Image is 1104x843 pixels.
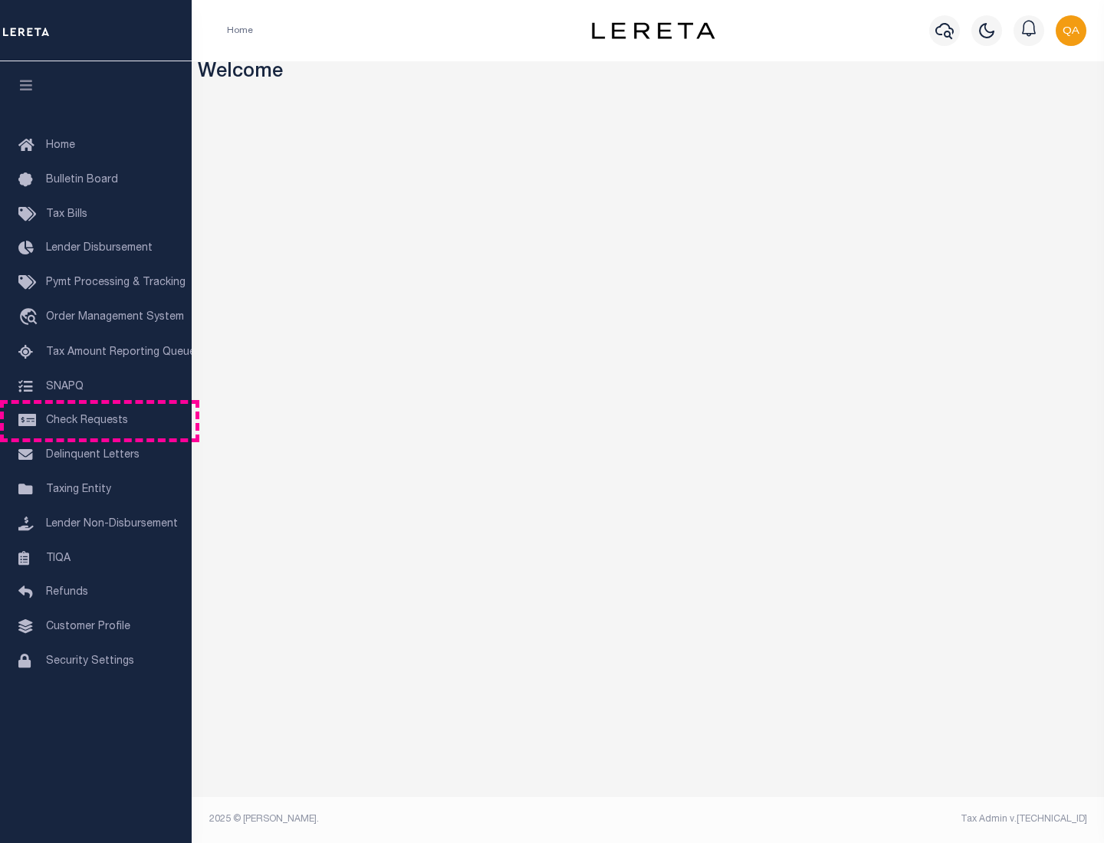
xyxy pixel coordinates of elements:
[46,553,71,563] span: TIQA
[227,24,253,38] li: Home
[46,622,130,632] span: Customer Profile
[46,209,87,220] span: Tax Bills
[46,415,128,426] span: Check Requests
[46,656,134,667] span: Security Settings
[46,484,111,495] span: Taxing Entity
[659,812,1087,826] div: Tax Admin v.[TECHNICAL_ID]
[46,140,75,151] span: Home
[1056,15,1086,46] img: svg+xml;base64,PHN2ZyB4bWxucz0iaHR0cDovL3d3dy53My5vcmcvMjAwMC9zdmciIHBvaW50ZXItZXZlbnRzPSJub25lIi...
[18,308,43,328] i: travel_explore
[198,61,1099,85] h3: Welcome
[46,519,178,530] span: Lender Non-Disbursement
[46,381,84,392] span: SNAPQ
[46,347,195,358] span: Tax Amount Reporting Queue
[46,175,118,185] span: Bulletin Board
[46,243,153,254] span: Lender Disbursement
[46,312,184,323] span: Order Management System
[46,277,186,288] span: Pymt Processing & Tracking
[46,587,88,598] span: Refunds
[592,22,715,39] img: logo-dark.svg
[46,450,140,461] span: Delinquent Letters
[198,812,649,826] div: 2025 © [PERSON_NAME].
